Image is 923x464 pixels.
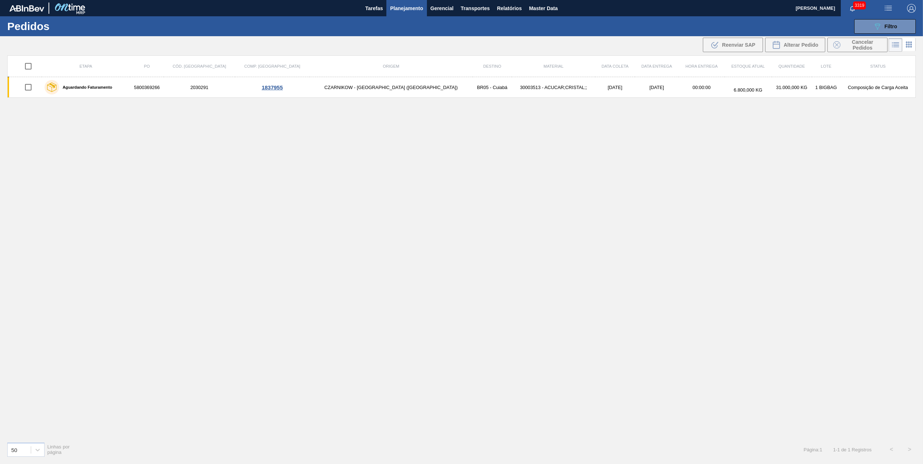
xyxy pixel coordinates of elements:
div: Alterar Pedido [765,38,825,52]
img: Logout [907,4,916,13]
span: Hora Entrega [685,64,718,68]
span: Relatórios [497,4,521,13]
img: userActions [884,4,893,13]
span: Alterar Pedido [784,42,818,48]
span: Reenviar SAP [722,42,755,48]
label: Aguardando Faturamento [59,85,112,89]
span: 3319 [853,1,866,9]
div: Visão em Lista [889,38,902,52]
button: < [882,440,901,459]
span: Data entrega [641,64,672,68]
td: CZARNIKOW - [GEOGRAPHIC_DATA] ([GEOGRAPHIC_DATA]) [310,77,473,98]
button: Cancelar Pedidos [827,38,888,52]
td: 30003513 - ACUCAR;CRISTAL;; [512,77,595,98]
div: Reenviar SAP [703,38,763,52]
span: Status [870,64,885,68]
td: Composição de Carga Aceita [840,77,916,98]
td: 31.000,000 KG [772,77,812,98]
button: Notificações [841,3,864,13]
span: Origem [383,64,399,68]
span: Data coleta [601,64,629,68]
span: 1 - 1 de 1 Registros [833,447,872,452]
td: 2030291 [164,77,235,98]
td: [DATE] [635,77,679,98]
span: Transportes [461,4,490,13]
div: Visão em Cards [902,38,916,52]
td: 1 BIGBAG [812,77,840,98]
span: Tarefas [365,4,383,13]
span: Master Data [529,4,558,13]
td: 5800369266 [130,77,164,98]
div: 50 [11,447,17,453]
button: > [901,440,919,459]
span: Destino [483,64,501,68]
a: Aguardando Faturamento58003692662030291CZARNIKOW - [GEOGRAPHIC_DATA] ([GEOGRAPHIC_DATA])BR05 - Cu... [8,77,916,98]
button: Filtro [854,19,916,34]
td: BR05 - Cuiabá [473,77,512,98]
span: Comp. [GEOGRAPHIC_DATA] [244,64,300,68]
span: Cód. [GEOGRAPHIC_DATA] [173,64,226,68]
h1: Pedidos [7,22,120,30]
span: Página : 1 [804,447,822,452]
td: 00:00:00 [679,77,724,98]
span: Filtro [885,24,897,29]
div: Cancelar Pedidos em Massa [827,38,888,52]
span: Linhas por página [47,444,70,455]
span: 6.800,000 KG [734,87,762,93]
span: Material [544,64,563,68]
span: Gerencial [431,4,454,13]
span: Lote [821,64,831,68]
span: Planejamento [390,4,423,13]
div: 1837955 [236,84,309,90]
td: [DATE] [595,77,635,98]
img: TNhmsLtSVTkK8tSr43FrP2fwEKptu5GPRR3wAAAABJRU5ErkJggg== [9,5,44,12]
span: Cancelar Pedidos [843,39,882,51]
span: Quantidade [779,64,805,68]
span: Etapa [80,64,92,68]
span: PO [144,64,150,68]
span: Estoque atual [731,64,765,68]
